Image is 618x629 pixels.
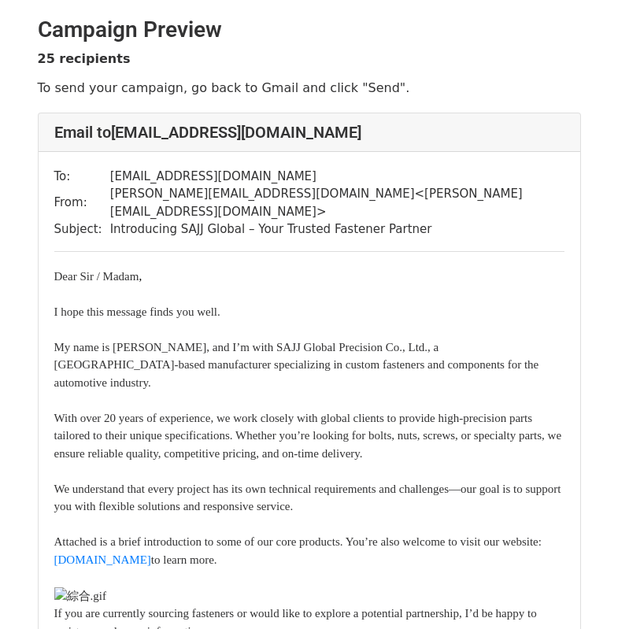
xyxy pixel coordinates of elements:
[139,270,142,283] span: ,
[110,185,564,220] td: [PERSON_NAME][EMAIL_ADDRESS][DOMAIN_NAME] < [PERSON_NAME][EMAIL_ADDRESS][DOMAIN_NAME] >
[54,270,142,283] font: Dear Sir / Madam
[38,51,131,66] strong: 25 recipients
[54,123,564,142] h4: Email to [EMAIL_ADDRESS][DOMAIN_NAME]
[54,168,110,186] td: To:
[38,80,581,96] p: To send your campaign, go back to Gmail and click "Send".
[38,17,581,43] h2: Campaign Preview
[54,185,110,220] td: From:
[54,553,151,566] a: [DOMAIN_NAME]
[54,305,562,566] font: I hope this message finds you well. My name is [PERSON_NAME], and I’m with SAJJ Global Precision ...
[54,587,106,605] img: 綜合.gif
[110,168,564,186] td: [EMAIL_ADDRESS][DOMAIN_NAME]
[110,220,564,239] td: Introducing SAJJ Global – Your Trusted Fastener Partner
[54,220,110,239] td: Subject:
